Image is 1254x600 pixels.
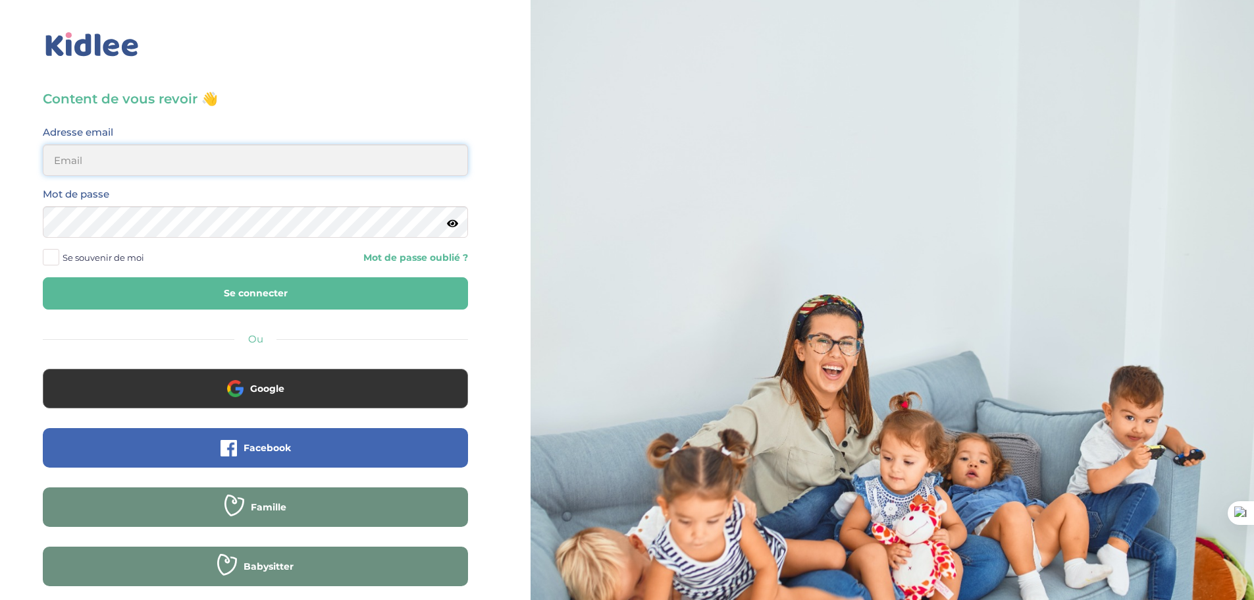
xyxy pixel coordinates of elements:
[43,391,468,404] a: Google
[43,124,113,141] label: Adresse email
[43,186,109,203] label: Mot de passe
[221,440,237,456] img: facebook.png
[43,450,468,463] a: Facebook
[248,333,263,345] span: Ou
[250,382,284,395] span: Google
[265,252,468,264] a: Mot de passe oublié ?
[227,380,244,396] img: google.png
[43,569,468,582] a: Babysitter
[244,441,291,454] span: Facebook
[43,90,468,108] h3: Content de vous revoir 👋
[43,277,468,310] button: Se connecter
[244,560,294,573] span: Babysitter
[43,510,468,522] a: Famille
[43,144,468,176] input: Email
[43,547,468,586] button: Babysitter
[251,501,286,514] span: Famille
[43,487,468,527] button: Famille
[43,30,142,60] img: logo_kidlee_bleu
[43,428,468,468] button: Facebook
[63,249,144,266] span: Se souvenir de moi
[43,369,468,408] button: Google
